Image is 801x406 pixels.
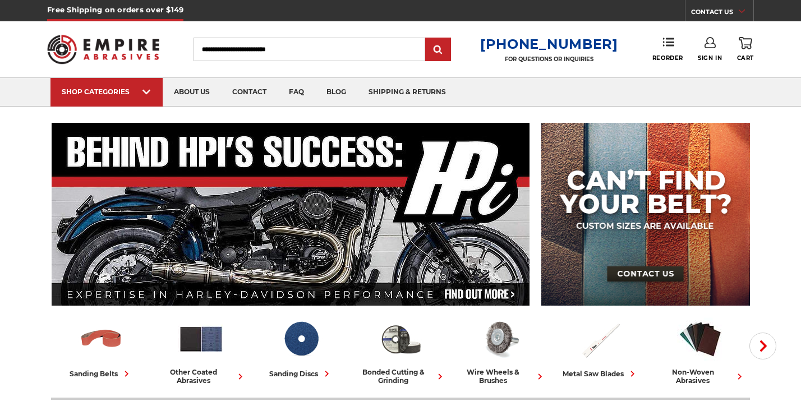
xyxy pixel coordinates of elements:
span: Cart [737,54,754,62]
a: CONTACT US [691,6,753,21]
button: Next [749,333,776,359]
a: Reorder [652,37,683,61]
a: metal saw blades [555,316,646,380]
div: SHOP CATEGORIES [62,87,151,96]
div: metal saw blades [563,368,638,380]
img: Bonded Cutting & Grinding [378,316,424,362]
div: sanding discs [269,368,333,380]
img: Wire Wheels & Brushes [477,316,524,362]
span: Reorder [652,54,683,62]
div: bonded cutting & grinding [355,368,446,385]
img: Banner for an interview featuring Horsepower Inc who makes Harley performance upgrades featured o... [52,123,530,306]
p: FOR QUESTIONS OR INQUIRIES [480,56,618,63]
img: Sanding Discs [278,316,324,362]
a: Cart [737,37,754,62]
a: wire wheels & brushes [455,316,546,385]
a: sanding belts [56,316,146,380]
span: Sign In [698,54,722,62]
div: wire wheels & brushes [455,368,546,385]
img: Non-woven Abrasives [677,316,724,362]
img: Other Coated Abrasives [178,316,224,362]
a: faq [278,78,315,107]
a: other coated abrasives [155,316,246,385]
div: sanding belts [70,368,132,380]
img: Empire Abrasives [47,27,159,71]
a: bonded cutting & grinding [355,316,446,385]
div: other coated abrasives [155,368,246,385]
a: contact [221,78,278,107]
a: sanding discs [255,316,346,380]
img: promo banner for custom belts. [541,123,750,306]
img: Metal Saw Blades [577,316,624,362]
input: Submit [427,39,449,61]
a: shipping & returns [357,78,457,107]
a: non-woven abrasives [655,316,745,385]
a: blog [315,78,357,107]
a: about us [163,78,221,107]
img: Sanding Belts [78,316,125,362]
div: non-woven abrasives [655,368,745,385]
a: [PHONE_NUMBER] [480,36,618,52]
